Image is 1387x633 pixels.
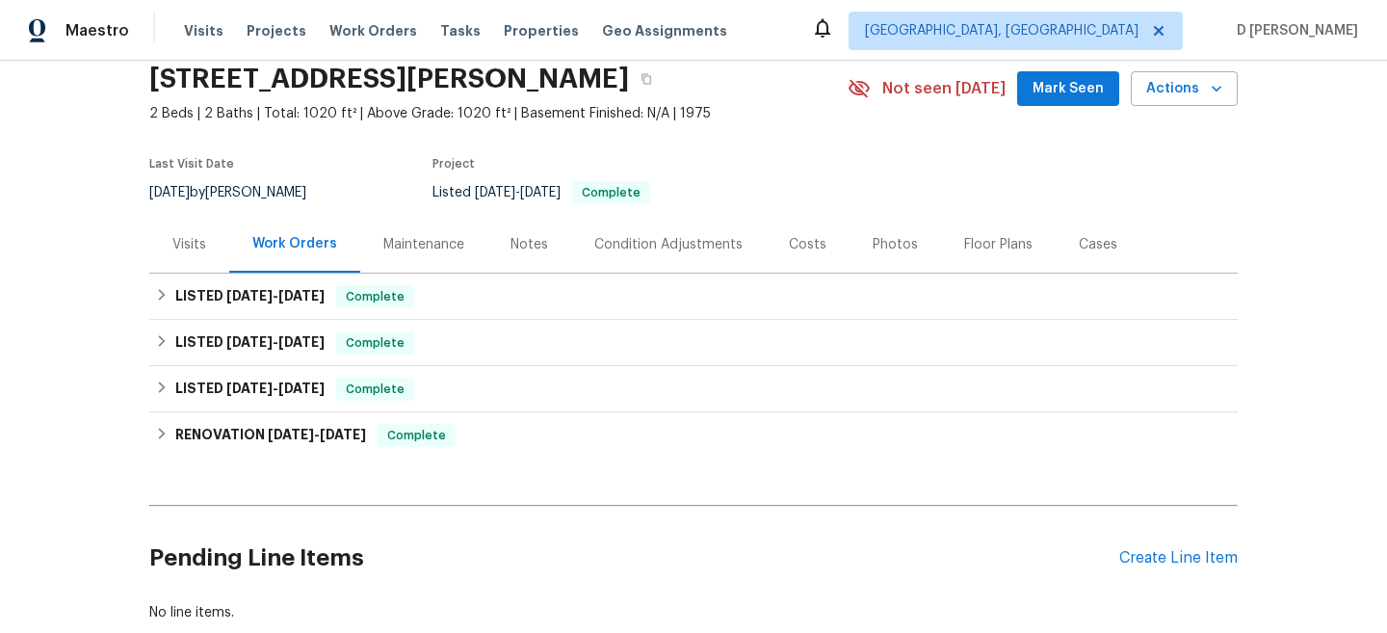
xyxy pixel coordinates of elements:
span: [GEOGRAPHIC_DATA], [GEOGRAPHIC_DATA] [865,21,1138,40]
span: [DATE] [278,382,325,395]
span: Complete [338,380,412,399]
span: - [226,382,325,395]
div: by [PERSON_NAME] [149,181,329,204]
div: RENOVATION [DATE]-[DATE]Complete [149,412,1238,459]
span: [DATE] [320,428,366,441]
div: LISTED [DATE]-[DATE]Complete [149,320,1238,366]
span: - [268,428,366,441]
span: Actions [1146,77,1222,101]
span: [DATE] [149,186,190,199]
span: Tasks [440,24,481,38]
div: Visits [172,235,206,254]
div: Create Line Item [1119,549,1238,567]
span: [DATE] [520,186,561,199]
div: Costs [789,235,826,254]
span: [DATE] [268,428,314,441]
span: Mark Seen [1033,77,1104,101]
h2: [STREET_ADDRESS][PERSON_NAME] [149,69,629,89]
span: Complete [574,187,648,198]
h6: RENOVATION [175,424,366,447]
div: Maintenance [383,235,464,254]
span: - [226,289,325,303]
h2: Pending Line Items [149,514,1119,603]
h6: LISTED [175,378,325,401]
div: LISTED [DATE]-[DATE]Complete [149,274,1238,320]
span: Last Visit Date [149,158,234,170]
div: Cases [1079,235,1117,254]
span: [DATE] [278,289,325,303]
span: [DATE] [226,382,273,395]
span: - [226,335,325,349]
span: Complete [338,287,412,306]
span: D [PERSON_NAME] [1229,21,1358,40]
div: Floor Plans [964,235,1033,254]
div: Notes [510,235,548,254]
h6: LISTED [175,285,325,308]
span: Complete [379,426,454,445]
span: - [475,186,561,199]
span: [DATE] [226,289,273,303]
span: Listed [432,186,650,199]
div: Condition Adjustments [594,235,743,254]
span: Complete [338,333,412,353]
span: Project [432,158,475,170]
div: Photos [873,235,918,254]
button: Mark Seen [1017,71,1119,107]
span: [DATE] [226,335,273,349]
span: Visits [184,21,223,40]
span: Geo Assignments [602,21,727,40]
span: Maestro [65,21,129,40]
span: Work Orders [329,21,417,40]
span: Projects [247,21,306,40]
button: Actions [1131,71,1238,107]
span: [DATE] [278,335,325,349]
div: No line items. [149,603,1238,622]
button: Copy Address [629,62,664,96]
span: Not seen [DATE] [882,79,1006,98]
h6: LISTED [175,331,325,355]
span: Properties [504,21,579,40]
span: [DATE] [475,186,515,199]
div: LISTED [DATE]-[DATE]Complete [149,366,1238,412]
span: 2 Beds | 2 Baths | Total: 1020 ft² | Above Grade: 1020 ft² | Basement Finished: N/A | 1975 [149,104,848,123]
div: Work Orders [252,234,337,253]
